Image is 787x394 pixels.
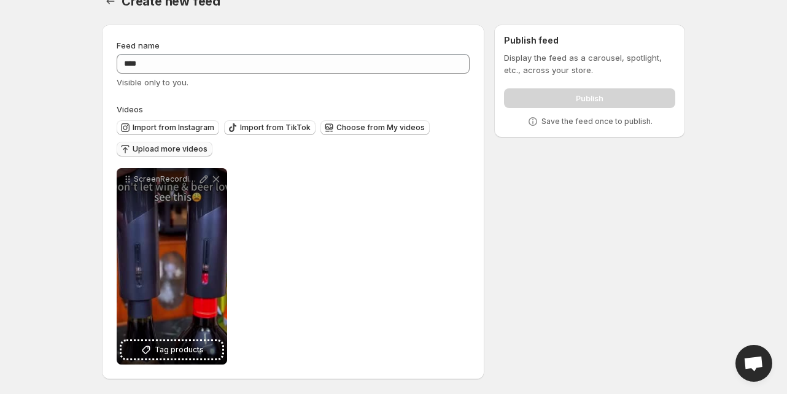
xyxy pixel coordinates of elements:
span: Tag products [155,344,204,356]
div: Open chat [735,345,772,382]
span: Videos [117,104,143,114]
span: Upload more videos [133,144,207,154]
span: Feed name [117,41,160,50]
span: Import from TikTok [240,123,311,133]
div: ScreenRecording_[DATE] 11-38-39_1Tag products [117,168,227,365]
p: Display the feed as a carousel, spotlight, etc., across your store. [504,52,675,76]
button: Upload more videos [117,142,212,156]
span: Visible only to you. [117,77,188,87]
button: Tag products [122,341,222,358]
button: Import from Instagram [117,120,219,135]
p: ScreenRecording_[DATE] 11-38-39_1 [134,174,198,184]
p: Save the feed once to publish. [541,117,653,126]
span: Choose from My videos [336,123,425,133]
button: Choose from My videos [320,120,430,135]
span: Import from Instagram [133,123,214,133]
h2: Publish feed [504,34,675,47]
button: Import from TikTok [224,120,316,135]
